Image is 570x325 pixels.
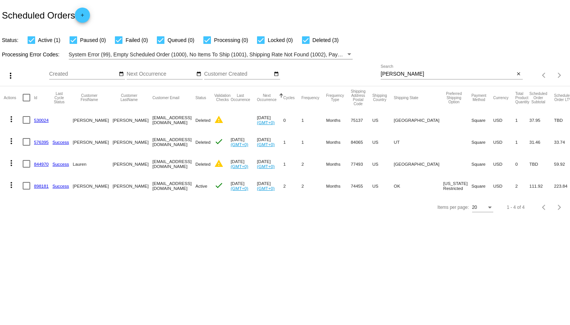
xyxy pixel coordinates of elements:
[204,71,272,77] input: Customer Created
[351,175,372,197] mat-cell: 74455
[493,153,516,175] mat-cell: USD
[2,8,90,23] h2: Scheduled Orders
[302,175,326,197] mat-cell: 2
[125,36,148,45] span: Failed (0)
[471,131,493,153] mat-cell: Square
[257,186,275,191] a: (GMT+0)
[372,109,394,131] mat-cell: US
[195,140,211,145] span: Deleted
[214,115,223,124] mat-icon: warning
[529,175,554,197] mat-cell: 111.92
[443,92,465,104] button: Change sorting for PreferredShippingOption
[152,131,195,153] mat-cell: [EMAIL_ADDRESS][DOMAIN_NAME]
[214,181,223,190] mat-icon: check
[529,109,554,131] mat-cell: 37.95
[195,118,211,123] span: Deleted
[381,71,515,77] input: Search
[529,153,554,175] mat-cell: TBD
[516,71,521,77] mat-icon: close
[283,153,302,175] mat-cell: 1
[7,137,16,146] mat-icon: more_vert
[394,109,443,131] mat-cell: [GEOGRAPHIC_DATA]
[113,93,146,102] button: Change sorting for CustomerLastName
[507,205,525,210] div: 1 - 4 of 4
[493,95,509,100] button: Change sorting for CurrencyIso
[274,71,279,77] mat-icon: date_range
[257,164,275,169] a: (GMT+0)
[73,131,113,153] mat-cell: [PERSON_NAME]
[515,153,529,175] mat-cell: 0
[152,153,195,175] mat-cell: [EMAIL_ADDRESS][DOMAIN_NAME]
[69,50,353,59] mat-select: Filter by Processing Error Codes
[231,93,250,102] button: Change sorting for LastOccurrenceUtc
[257,153,283,175] mat-cell: [DATE]
[326,131,351,153] mat-cell: Months
[372,153,394,175] mat-cell: US
[302,95,319,100] button: Change sorting for Frequency
[49,71,117,77] input: Created
[214,36,248,45] span: Processing (0)
[34,95,37,100] button: Change sorting for Id
[231,131,257,153] mat-cell: [DATE]
[302,131,326,153] mat-cell: 1
[394,153,443,175] mat-cell: [GEOGRAPHIC_DATA]
[537,200,552,215] button: Previous page
[53,92,66,104] button: Change sorting for LastProcessingCycleId
[351,153,372,175] mat-cell: 77493
[4,86,23,109] mat-header-cell: Actions
[2,37,19,43] span: Status:
[257,109,283,131] mat-cell: [DATE]
[195,183,208,188] span: Active
[214,159,223,168] mat-icon: warning
[471,93,486,102] button: Change sorting for PaymentMethod.Type
[313,36,339,45] span: Deleted (3)
[2,51,60,58] span: Processing Error Codes:
[231,164,248,169] a: (GMT+0)
[552,200,567,215] button: Next page
[372,93,387,102] button: Change sorting for ShippingCountry
[34,140,49,145] a: 576395
[53,183,69,188] a: Success
[257,93,277,102] button: Change sorting for NextOccurrenceUtc
[302,153,326,175] mat-cell: 2
[372,175,394,197] mat-cell: US
[515,175,529,197] mat-cell: 2
[34,162,49,166] a: 844970
[351,131,372,153] mat-cell: 84065
[326,153,351,175] mat-cell: Months
[394,131,443,153] mat-cell: UT
[73,109,113,131] mat-cell: [PERSON_NAME]
[529,131,554,153] mat-cell: 31.46
[231,142,248,147] a: (GMT+0)
[493,109,516,131] mat-cell: USD
[493,131,516,153] mat-cell: USD
[152,95,179,100] button: Change sorting for CustomerEmail
[326,175,351,197] mat-cell: Months
[472,205,477,210] span: 20
[195,95,206,100] button: Change sorting for Status
[394,175,443,197] mat-cell: OK
[471,175,493,197] mat-cell: Square
[372,131,394,153] mat-cell: US
[6,71,15,80] mat-icon: more_vert
[529,92,547,104] button: Change sorting for Subtotal
[471,109,493,131] mat-cell: Square
[537,68,552,83] button: Previous page
[53,140,69,145] a: Success
[152,175,195,197] mat-cell: [EMAIL_ADDRESS][DOMAIN_NAME]
[113,109,152,131] mat-cell: [PERSON_NAME]
[119,71,124,77] mat-icon: date_range
[127,71,195,77] input: Next Occurrence
[73,93,106,102] button: Change sorting for CustomerFirstName
[80,36,106,45] span: Paused (0)
[34,183,49,188] a: 898181
[515,70,523,78] button: Clear
[38,36,60,45] span: Active (1)
[437,205,469,210] div: Items per page:
[493,175,516,197] mat-cell: USD
[326,109,351,131] mat-cell: Months
[257,175,283,197] mat-cell: [DATE]
[515,131,529,153] mat-cell: 1
[472,205,493,210] mat-select: Items per page:
[113,131,152,153] mat-cell: [PERSON_NAME]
